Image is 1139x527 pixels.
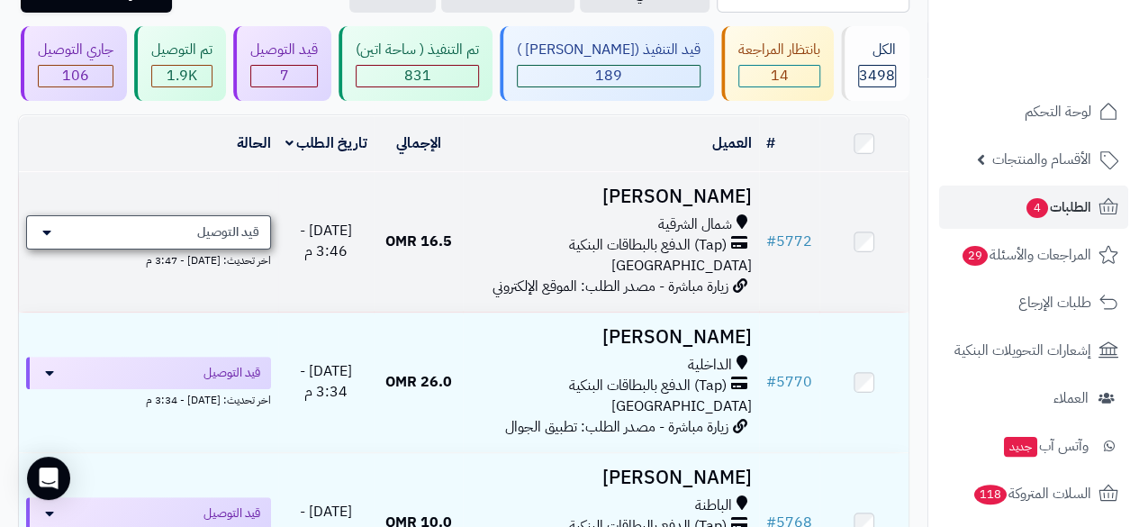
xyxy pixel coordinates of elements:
div: الكل [858,40,896,60]
span: زيارة مباشرة - مصدر الطلب: تطبيق الجوال [505,416,728,438]
a: #5772 [766,231,812,252]
a: #5770 [766,371,812,393]
a: الطلبات4 [939,186,1128,229]
span: 16.5 OMR [385,231,452,252]
a: تم التنفيذ ( ساحة اتين) 831 [335,26,496,101]
div: 14 [739,66,819,86]
div: 7 [251,66,317,86]
h3: [PERSON_NAME] [470,468,752,488]
h3: [PERSON_NAME] [470,186,752,207]
a: إشعارات التحويلات البنكية [939,329,1128,372]
a: قيد التنفيذ ([PERSON_NAME] ) 189 [496,26,718,101]
span: [GEOGRAPHIC_DATA] [611,395,752,417]
span: # [766,371,776,393]
span: زيارة مباشرة - مصدر الطلب: الموقع الإلكتروني [493,276,728,297]
span: طلبات الإرجاع [1018,290,1091,315]
div: تم التنفيذ ( ساحة اتين) [356,40,479,60]
a: السلات المتروكة118 [939,472,1128,515]
a: تاريخ الطلب [285,132,367,154]
span: 831 [404,65,431,86]
a: وآتس آبجديد [939,424,1128,468]
span: السلات المتروكة [972,481,1091,506]
div: اخر تحديث: [DATE] - 3:34 م [26,389,271,408]
div: جاري التوصيل [38,40,113,60]
span: [DATE] - 3:34 م [300,360,352,403]
a: العملاء [939,377,1128,420]
a: قيد التوصيل 7 [230,26,335,101]
span: العملاء [1053,386,1089,411]
div: Open Intercom Messenger [27,457,70,500]
a: الإجمالي [396,132,441,154]
a: تم التوصيل 1.9K [131,26,230,101]
span: [GEOGRAPHIC_DATA] [611,255,752,277]
span: الداخلية [688,355,732,376]
a: الحالة [237,132,271,154]
div: 106 [39,66,113,86]
span: جديد [1004,437,1037,457]
span: 26.0 OMR [385,371,452,393]
span: [DATE] - 3:46 م [300,220,352,262]
span: (Tap) الدفع بالبطاقات البنكية [569,235,727,256]
span: الأقسام والمنتجات [992,147,1091,172]
div: 1916 [152,66,212,86]
a: لوحة التحكم [939,90,1128,133]
span: المراجعات والأسئلة [961,242,1091,268]
a: طلبات الإرجاع [939,281,1128,324]
div: قيد التوصيل [250,40,318,60]
span: قيد التوصيل [203,504,260,522]
span: 118 [974,485,1007,504]
span: لوحة التحكم [1025,99,1091,124]
a: الكل3498 [837,26,913,101]
span: 1.9K [167,65,197,86]
div: 189 [518,66,700,86]
span: 189 [595,65,622,86]
a: المراجعات والأسئلة29 [939,233,1128,277]
span: الطلبات [1025,195,1091,220]
div: اخر تحديث: [DATE] - 3:47 م [26,250,271,268]
span: شمال الشرقية [658,214,732,235]
a: # [766,132,775,154]
span: وآتس آب [1002,433,1089,459]
a: بانتظار المراجعة 14 [718,26,837,101]
span: # [766,231,776,252]
a: العميل [712,132,752,154]
span: 29 [963,246,988,266]
span: إشعارات التحويلات البنكية [954,338,1091,363]
div: 831 [357,66,478,86]
h3: [PERSON_NAME] [470,327,752,348]
span: 3498 [859,65,895,86]
div: بانتظار المراجعة [738,40,820,60]
div: تم التوصيل [151,40,212,60]
span: 7 [280,65,289,86]
span: قيد التوصيل [203,364,260,382]
div: قيد التنفيذ ([PERSON_NAME] ) [517,40,701,60]
span: 4 [1026,198,1048,218]
span: 14 [771,65,789,86]
span: الباطنة [695,495,732,516]
img: logo-2.png [1017,50,1122,88]
span: (Tap) الدفع بالبطاقات البنكية [569,376,727,396]
span: 106 [62,65,89,86]
a: جاري التوصيل 106 [17,26,131,101]
span: قيد التوصيل [197,223,259,241]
